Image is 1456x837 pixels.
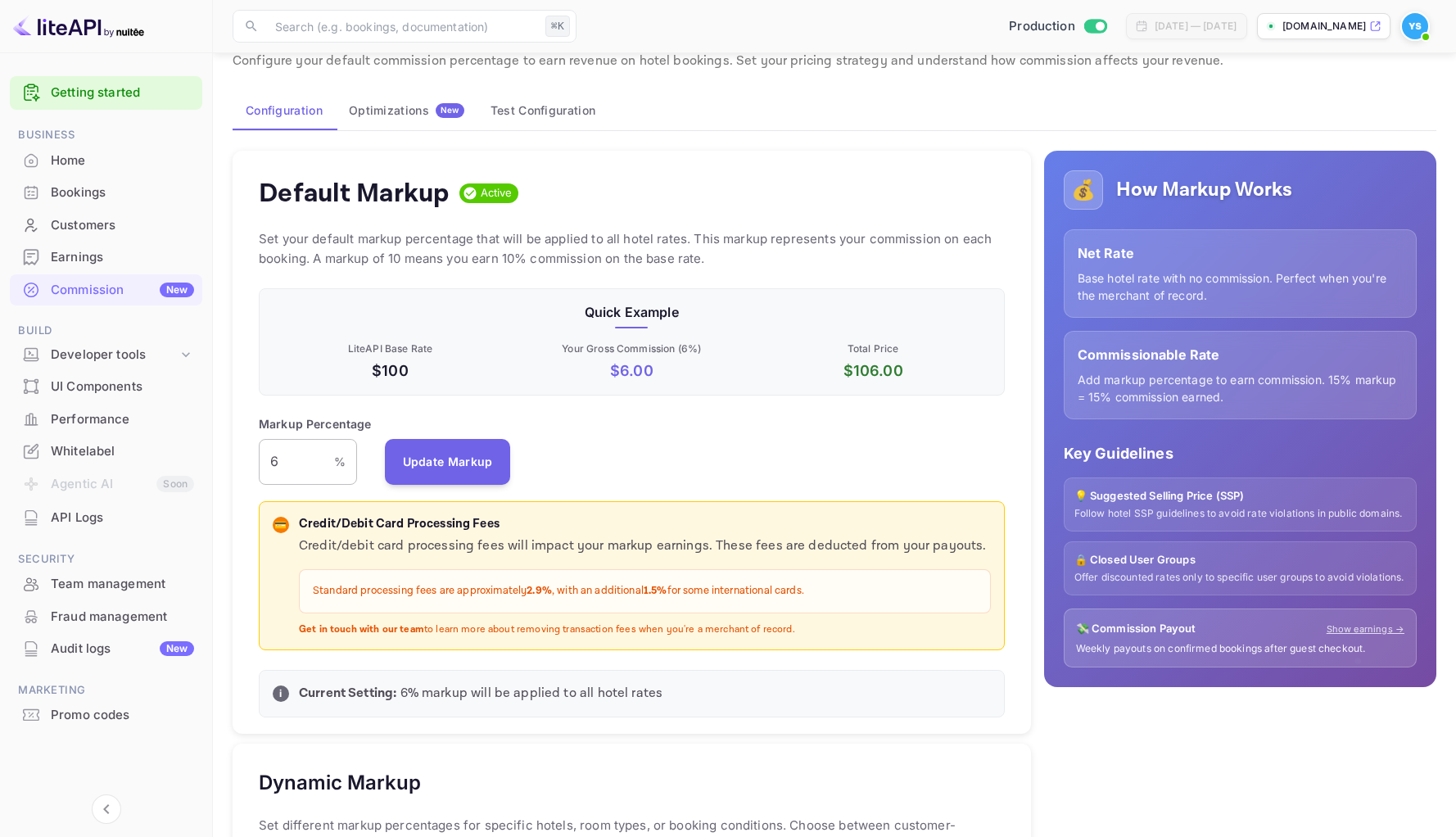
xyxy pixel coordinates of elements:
[51,575,194,594] div: Team management
[299,623,424,636] strong: Get in touch with our team
[265,10,539,43] input: Search (e.g. bookings, documentation)
[299,685,396,702] strong: Current Setting:
[756,360,991,382] p: $ 106.00
[299,515,991,534] p: Credit/Debit Card Processing Fees
[259,439,334,485] input: 0
[51,152,194,170] div: Home
[259,415,372,432] p: Markup Percentage
[1282,19,1366,34] p: [DOMAIN_NAME]
[259,229,1005,269] p: Set your default markup percentage that will be applied to all hotel rates. This markup represent...
[10,550,202,568] span: Security
[385,439,511,485] button: Update Markup
[51,640,194,658] div: Audit logs
[514,360,749,382] p: $ 6.00
[10,502,202,534] div: API Logs
[1002,17,1113,36] div: Switch to Sandbox mode
[92,794,121,824] button: Collapse navigation
[10,436,202,468] div: Whitelabel
[259,770,421,796] h5: Dynamic Markup
[10,177,202,209] div: Bookings
[13,13,144,39] img: LiteAPI logo
[1078,371,1403,405] p: Add markup percentage to earn commission. 15% markup = 15% commission earned.
[10,242,202,274] div: Earnings
[51,281,194,300] div: Commission
[51,410,194,429] div: Performance
[299,684,991,704] p: 6 % markup will be applied to all hotel rates
[51,706,194,725] div: Promo codes
[10,242,202,272] a: Earnings
[1078,345,1403,364] p: Commissionable Rate
[10,436,202,466] a: Whitelabel
[1327,622,1404,636] a: Show earnings →
[51,216,194,235] div: Customers
[10,371,202,401] a: UI Components
[10,210,202,242] div: Customers
[1078,243,1403,263] p: Net Rate
[1074,488,1406,504] p: 💡 Suggested Selling Price (SSP)
[756,342,991,356] p: Total Price
[1064,442,1417,464] p: Key Guidelines
[436,105,464,115] span: New
[10,699,202,731] div: Promo codes
[51,84,194,102] a: Getting started
[10,126,202,144] span: Business
[1074,552,1406,568] p: 🔒 Closed User Groups
[1076,621,1196,637] p: 💸 Commission Payout
[10,502,202,532] a: API Logs
[10,404,202,434] a: Performance
[10,633,202,665] div: Audit logsNew
[10,145,202,177] div: Home
[477,91,608,130] button: Test Configuration
[545,16,570,37] div: ⌘K
[1074,571,1406,585] p: Offer discounted rates only to specific user groups to avoid violations.
[299,536,991,556] p: Credit/debit card processing fees will impact your markup earnings. These fees are deducted from ...
[334,453,346,470] p: %
[474,185,519,201] span: Active
[1074,507,1406,521] p: Follow hotel SSP guidelines to avoid rate violations in public domains.
[1076,642,1404,656] p: Weekly payouts on confirmed bookings after guest checkout.
[10,76,202,110] div: Getting started
[514,342,749,356] p: Your Gross Commission ( 6 %)
[10,699,202,730] a: Promo codes
[51,509,194,527] div: API Logs
[1078,269,1403,304] p: Base hotel rate with no commission. Perfect when you're the merchant of record.
[10,341,202,369] div: Developer tools
[51,248,194,267] div: Earnings
[1071,175,1096,205] p: 💰
[51,442,194,461] div: Whitelabel
[10,145,202,175] a: Home
[51,378,194,396] div: UI Components
[644,584,667,598] strong: 1.5%
[279,686,282,701] p: i
[299,623,991,637] p: to learn more about removing transaction fees when you're a merchant of record.
[10,601,202,631] a: Fraud management
[160,283,194,297] div: New
[10,404,202,436] div: Performance
[259,177,450,210] h4: Default Markup
[10,274,202,305] a: CommissionNew
[349,103,464,118] div: Optimizations
[233,91,336,130] button: Configuration
[10,601,202,633] div: Fraud management
[51,183,194,202] div: Bookings
[10,681,202,699] span: Marketing
[313,583,977,599] p: Standard processing fees are approximately , with an additional for some international cards.
[51,608,194,627] div: Fraud management
[274,518,287,532] p: 💳
[527,584,552,598] strong: 2.9%
[1155,19,1237,34] div: [DATE] — [DATE]
[1402,13,1428,39] img: Yasar Shehzad
[10,371,202,403] div: UI Components
[1009,17,1075,36] span: Production
[273,302,991,322] p: Quick Example
[273,360,508,382] p: $100
[10,633,202,663] a: Audit logsNew
[273,342,508,356] p: LiteAPI Base Rate
[10,568,202,600] div: Team management
[10,177,202,207] a: Bookings
[10,210,202,240] a: Customers
[10,322,202,340] span: Build
[160,641,194,656] div: New
[51,346,178,364] div: Developer tools
[10,568,202,599] a: Team management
